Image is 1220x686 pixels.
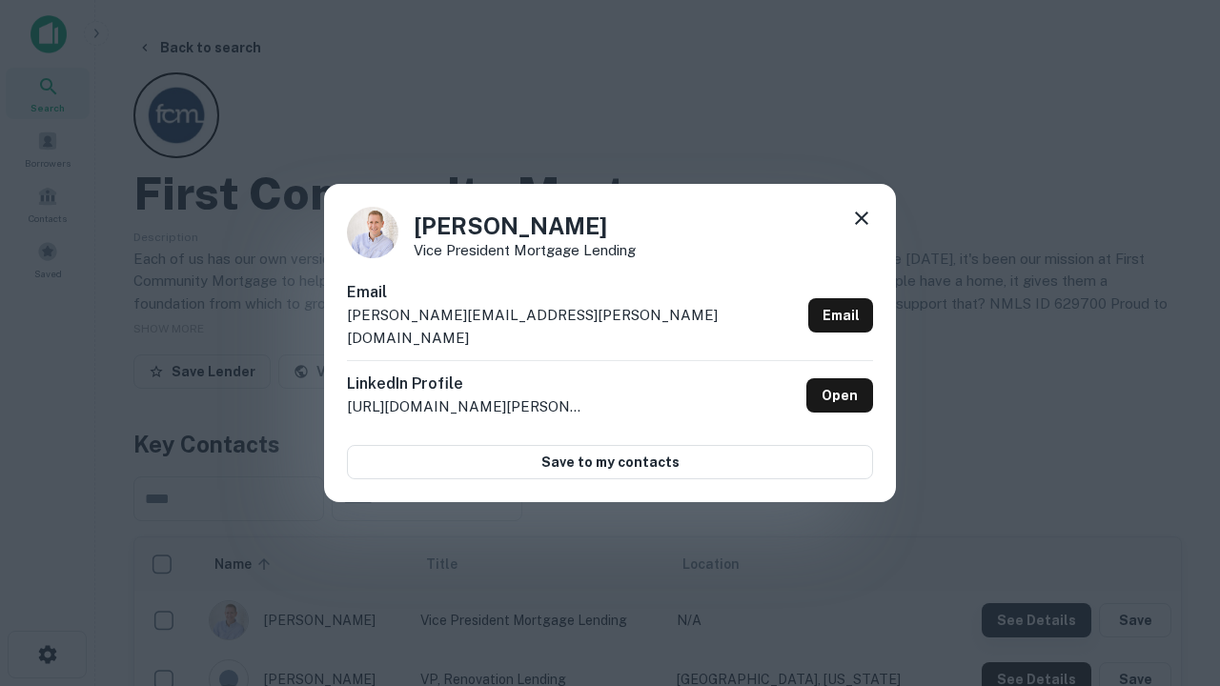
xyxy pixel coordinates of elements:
img: 1520878720083 [347,207,398,258]
h4: [PERSON_NAME] [414,209,636,243]
a: Email [808,298,873,333]
p: [URL][DOMAIN_NAME][PERSON_NAME] [347,395,585,418]
button: Save to my contacts [347,445,873,479]
a: Open [806,378,873,413]
h6: Email [347,281,801,304]
iframe: Chat Widget [1125,473,1220,564]
p: Vice President Mortgage Lending [414,243,636,257]
p: [PERSON_NAME][EMAIL_ADDRESS][PERSON_NAME][DOMAIN_NAME] [347,304,801,349]
h6: LinkedIn Profile [347,373,585,395]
